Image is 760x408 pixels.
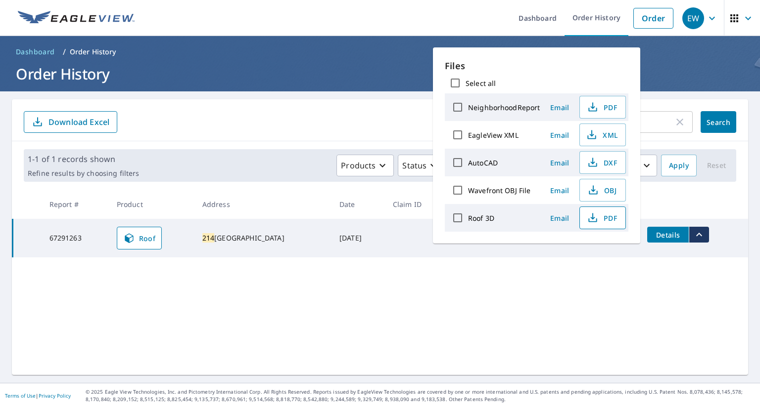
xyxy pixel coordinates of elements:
[468,213,494,223] label: Roof 3D
[402,160,427,171] p: Status
[682,7,704,29] div: EW
[579,123,626,146] button: XML
[709,118,728,127] span: Search
[332,190,385,219] th: Date
[661,155,697,176] button: Apply
[544,127,575,143] button: Email
[70,47,116,57] p: Order History
[669,160,689,172] span: Apply
[544,210,575,226] button: Email
[544,183,575,198] button: Email
[544,100,575,115] button: Email
[398,155,445,176] button: Status
[86,388,755,403] p: © 2025 Eagle View Technologies, Inc. and Pictometry International Corp. All Rights Reserved. Repo...
[39,392,71,399] a: Privacy Policy
[202,233,214,243] mark: 214
[42,219,109,257] td: 67291263
[544,155,575,170] button: Email
[548,213,571,223] span: Email
[28,153,139,165] p: 1-1 of 1 records shown
[123,232,156,244] span: Roof
[5,392,36,399] a: Terms of Use
[468,130,519,140] label: EagleView XML
[466,79,496,88] label: Select all
[194,190,332,219] th: Address
[653,230,683,240] span: Details
[341,160,376,171] p: Products
[579,179,626,202] button: OBJ
[548,158,571,167] span: Email
[445,59,628,73] p: Files
[42,190,109,219] th: Report #
[701,111,736,133] button: Search
[117,227,162,249] a: Roof
[689,227,709,243] button: filesDropdownBtn-67291263
[63,46,66,58] li: /
[24,111,117,133] button: Download Excel
[48,117,109,127] p: Download Excel
[385,190,447,219] th: Claim ID
[18,11,135,26] img: EV Logo
[586,184,617,196] span: OBJ
[468,158,498,167] label: AutoCAD
[28,169,139,178] p: Refine results by choosing filters
[647,227,689,243] button: detailsBtn-67291263
[548,103,571,112] span: Email
[16,47,55,57] span: Dashboard
[579,151,626,174] button: DXF
[109,190,194,219] th: Product
[468,186,530,195] label: Wavefront OBJ File
[586,129,617,141] span: XML
[548,186,571,195] span: Email
[12,64,748,84] h1: Order History
[579,96,626,119] button: PDF
[586,101,617,113] span: PDF
[202,233,324,243] div: [GEOGRAPHIC_DATA]
[548,130,571,140] span: Email
[579,206,626,229] button: PDF
[5,393,71,399] p: |
[468,103,540,112] label: NeighborhoodReport
[12,44,59,60] a: Dashboard
[336,155,394,176] button: Products
[586,212,617,224] span: PDF
[332,219,385,257] td: [DATE]
[12,44,748,60] nav: breadcrumb
[633,8,673,29] a: Order
[586,157,617,168] span: DXF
